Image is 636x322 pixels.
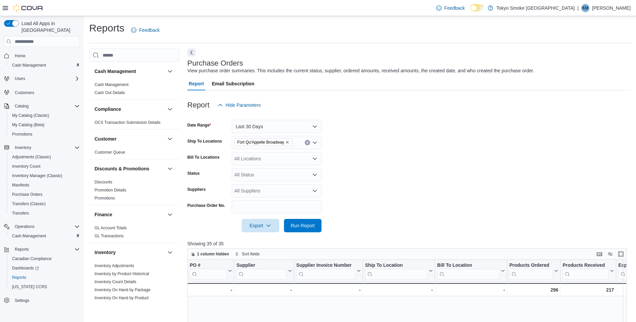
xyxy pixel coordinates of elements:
[12,144,34,152] button: Inventory
[9,255,80,263] span: Canadian Compliance
[9,255,54,263] a: Canadian Compliance
[15,247,29,252] span: Reports
[617,250,625,258] button: Enter fullscreen
[95,271,149,276] a: Inventory by Product Historical
[12,52,28,60] a: Home
[95,68,136,75] h3: Cash Management
[242,219,279,232] button: Export
[9,61,80,69] span: Cash Management
[563,262,609,269] div: Products Received
[9,200,80,208] span: Transfers (Classic)
[89,224,179,243] div: Finance
[7,162,82,171] button: Inventory Count
[187,59,243,67] h3: Purchase Orders
[582,4,588,12] span: KM
[15,76,25,81] span: Users
[12,102,80,110] span: Catalog
[139,27,160,33] span: Feedback
[606,250,614,258] button: Display options
[242,251,259,257] span: Sort fields
[7,180,82,190] button: Manifests
[95,303,135,309] span: Inventory Transactions
[9,121,80,129] span: My Catalog (Beta)
[365,286,433,294] div: -
[296,262,355,279] div: Supplier Invoice Number
[236,262,286,279] div: Supplier
[95,211,165,218] button: Finance
[12,296,80,305] span: Settings
[7,111,82,120] button: My Catalog (Classic)
[9,209,80,217] span: Transfers
[1,74,82,83] button: Users
[9,181,80,189] span: Manifests
[95,82,128,87] a: Cash Management
[190,262,227,269] div: PO #
[95,263,134,268] span: Inventory Adjustments
[95,136,116,142] h3: Customer
[7,130,82,139] button: Promotions
[12,52,80,60] span: Home
[19,20,80,33] span: Load All Apps in [GEOGRAPHIC_DATA]
[89,178,179,205] div: Discounts & Promotions
[187,49,195,57] button: Next
[9,111,52,119] a: My Catalog (Classic)
[9,209,32,217] a: Transfers
[9,273,80,281] span: Reports
[12,63,46,68] span: Cash Management
[187,139,222,144] label: Ship To Locations
[95,68,165,75] button: Cash Management
[12,113,49,118] span: My Catalog (Classic)
[15,103,28,109] span: Catalog
[305,140,310,145] button: Clear input
[95,165,165,172] button: Discounts & Promotions
[595,250,603,258] button: Keyboard shortcuts
[12,132,33,137] span: Promotions
[189,77,204,90] span: Report
[188,250,232,258] button: 1 column hidden
[12,173,62,178] span: Inventory Manager (Classic)
[12,211,29,216] span: Transfers
[12,245,80,253] span: Reports
[12,284,47,290] span: [US_STATE] CCRS
[95,234,124,238] a: GL Transactions
[89,81,179,99] div: Cash Management
[312,156,317,161] button: Open list of options
[12,223,37,231] button: Operations
[128,23,162,37] a: Feedback
[509,262,553,279] div: Products Ordered
[1,101,82,111] button: Catalog
[312,140,317,145] button: Open list of options
[437,286,505,294] div: -
[509,286,558,294] div: 296
[9,232,49,240] a: Cash Management
[95,288,151,292] a: Inventory On Hand by Package
[312,188,317,193] button: Open list of options
[12,89,37,97] a: Customers
[1,51,82,61] button: Home
[15,145,31,150] span: Inventory
[95,120,161,125] a: OCS Transaction Submission Details
[12,275,26,280] span: Reports
[166,248,174,256] button: Inventory
[95,150,125,155] a: Customer Queue
[95,196,115,200] a: Promotions
[9,111,80,119] span: My Catalog (Classic)
[15,298,29,303] span: Settings
[12,256,52,261] span: Canadian Compliance
[15,224,35,229] span: Operations
[577,4,579,12] p: |
[12,164,41,169] span: Inventory Count
[197,251,229,257] span: 1 column hidden
[95,249,165,256] button: Inventory
[12,122,45,128] span: My Catalog (Beta)
[7,152,82,162] button: Adjustments (Classic)
[365,262,427,269] div: Ship To Location
[95,225,127,231] span: GL Account Totals
[237,139,284,146] span: Fort Qu'Appelle Broadway
[166,165,174,173] button: Discounts & Promotions
[89,148,179,159] div: Customer
[9,162,80,170] span: Inventory Count
[7,199,82,209] button: Transfers (Classic)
